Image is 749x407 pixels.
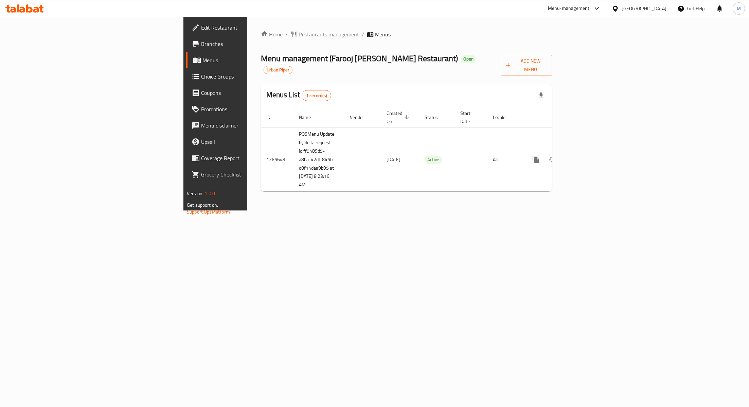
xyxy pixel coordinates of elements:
span: Edit Restaurant [201,23,303,32]
span: [DATE] [387,155,400,164]
span: Menu management ( Farooj [PERSON_NAME] Restaurant ) [261,51,458,66]
span: Promotions [201,105,303,113]
span: Branches [201,40,303,48]
a: Menus [186,52,308,68]
span: 1.0.0 [204,189,215,198]
span: 1 record(s) [302,92,331,99]
a: Branches [186,36,308,52]
span: Version: [187,189,203,198]
a: Grocery Checklist [186,166,308,183]
nav: breadcrumb [261,30,552,38]
h2: Menus List [266,90,331,101]
span: M [737,5,741,12]
span: Coupons [201,89,303,97]
div: Menu-management [548,4,590,13]
span: Created On [387,109,411,125]
td: - [455,128,487,191]
button: Change Status [544,151,560,168]
span: Status [425,113,447,121]
th: Actions [522,107,599,128]
td: POSMenu Update by delta request Id:ff5489d5-a8ba-42df-845b-d8f14daa9b95 at [DATE] 8:23:16 AM [293,128,344,191]
a: Promotions [186,101,308,117]
span: Menu disclaimer [201,121,303,130]
a: Coupons [186,85,308,101]
span: Active [425,156,442,164]
a: Coverage Report [186,150,308,166]
a: Menu disclaimer [186,117,308,134]
table: enhanced table [261,107,599,192]
a: Restaurants management [290,30,359,38]
span: ID [266,113,279,121]
a: Upsell [186,134,308,150]
td: All [487,128,522,191]
div: Total records count [302,90,331,101]
div: Open [461,55,476,63]
span: Coverage Report [201,154,303,162]
span: Get support on: [187,201,218,209]
span: Name [299,113,320,121]
button: more [528,151,544,168]
span: Vendor [350,113,373,121]
span: Menus [375,30,391,38]
span: Upsell [201,138,303,146]
li: / [362,30,364,38]
a: Support.OpsPlatform [187,207,230,216]
span: Grocery Checklist [201,170,303,179]
a: Edit Restaurant [186,19,308,36]
span: Open [461,56,476,62]
span: Locale [493,113,514,121]
span: Restaurants management [299,30,359,38]
div: Active [425,156,442,164]
a: Choice Groups [186,68,308,85]
span: Start Date [460,109,479,125]
span: Add New Menu [506,57,547,74]
div: Export file [533,87,549,104]
div: [GEOGRAPHIC_DATA] [622,5,666,12]
span: Choice Groups [201,72,303,81]
span: Menus [202,56,303,64]
button: Add New Menu [501,55,552,76]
